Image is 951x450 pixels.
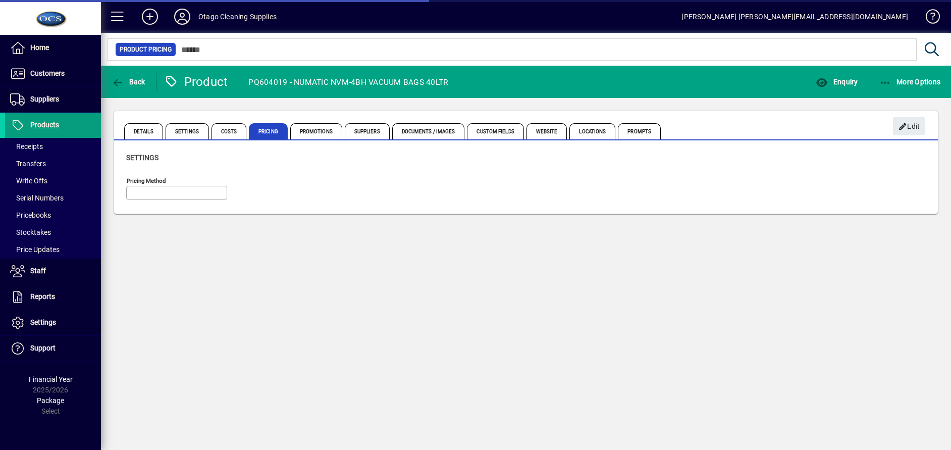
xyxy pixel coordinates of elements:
a: Reports [5,284,101,310]
span: Website [526,123,567,139]
span: Write Offs [10,177,47,185]
span: Locations [569,123,615,139]
span: Products [30,121,59,129]
a: Support [5,336,101,361]
a: Suppliers [5,87,101,112]
span: Price Updates [10,245,60,254]
span: Product Pricing [120,44,172,55]
mat-label: Pricing method [127,177,166,184]
div: Product [164,74,228,90]
span: Details [124,123,163,139]
span: Prompts [618,123,661,139]
a: Receipts [5,138,101,155]
a: Price Updates [5,241,101,258]
button: More Options [877,73,943,91]
span: Transfers [10,160,46,168]
span: Stocktakes [10,228,51,236]
span: Support [30,344,56,352]
span: Edit [899,118,920,135]
a: Stocktakes [5,224,101,241]
div: PQ604019 - NUMATIC NVM-4BH VACUUM BAGS 40LTR [248,74,448,90]
button: Profile [166,8,198,26]
div: [PERSON_NAME] [PERSON_NAME][EMAIL_ADDRESS][DOMAIN_NAME] [681,9,908,25]
span: Settings [166,123,209,139]
a: Staff [5,259,101,284]
span: Staff [30,267,46,275]
span: Custom Fields [467,123,523,139]
span: Documents / Images [392,123,465,139]
a: Pricebooks [5,207,101,224]
span: Suppliers [345,123,390,139]
span: Back [112,78,145,86]
span: Serial Numbers [10,194,64,202]
button: Enquiry [813,73,860,91]
a: Knowledge Base [918,2,938,35]
a: Settings [5,310,101,335]
span: Financial Year [29,375,73,383]
a: Write Offs [5,172,101,189]
span: Settings [126,154,159,162]
button: Back [109,73,148,91]
app-page-header-button: Back [101,73,156,91]
a: Serial Numbers [5,189,101,207]
span: Home [30,43,49,52]
span: Pricing [249,123,288,139]
a: Customers [5,61,101,86]
button: Add [134,8,166,26]
span: More Options [879,78,941,86]
span: Costs [212,123,247,139]
span: Settings [30,318,56,326]
button: Edit [893,117,925,135]
span: Pricebooks [10,211,51,219]
span: Receipts [10,142,43,151]
span: Reports [30,292,55,301]
a: Transfers [5,155,101,172]
span: Package [37,396,64,405]
span: Enquiry [816,78,858,86]
span: Suppliers [30,95,59,103]
span: Promotions [290,123,342,139]
span: Customers [30,69,65,77]
div: Otago Cleaning Supplies [198,9,277,25]
a: Home [5,35,101,61]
